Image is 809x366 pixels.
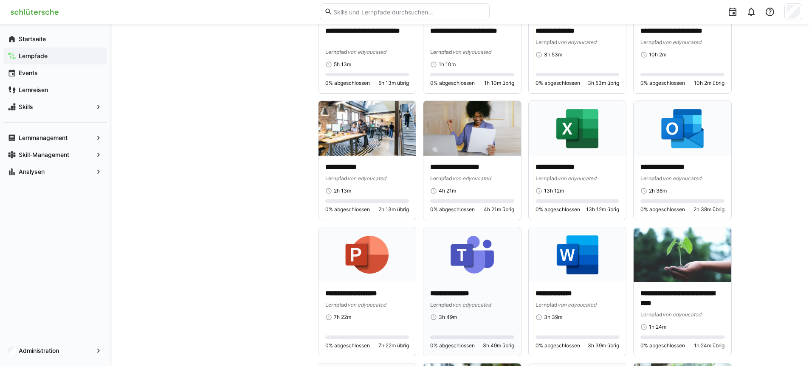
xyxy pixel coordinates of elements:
span: 7h 22m übrig [378,342,409,349]
span: 2h 38m übrig [693,206,724,213]
span: von edyoucated [347,49,386,55]
span: 2h 38m [649,187,667,194]
span: 0% abgeschlossen [536,342,580,349]
span: 3h 49m übrig [483,342,514,349]
span: von edyoucated [558,302,596,308]
span: 10h 2m übrig [694,80,724,87]
span: von edyoucated [347,302,386,308]
span: 0% abgeschlossen [640,206,685,213]
span: Lernpfad [430,49,452,55]
span: Lernpfad [325,175,347,182]
span: von edyoucated [452,175,491,182]
img: image [529,227,626,282]
span: 13h 12m [544,187,564,194]
span: 3h 53m [544,51,562,58]
span: von edyoucated [662,39,701,45]
span: Lernpfad [640,39,662,45]
img: image [319,101,416,156]
img: image [319,227,416,282]
span: 0% abgeschlossen [536,80,580,87]
span: 0% abgeschlossen [325,80,370,87]
span: 0% abgeschlossen [536,206,580,213]
span: von edyoucated [558,39,596,45]
span: 1h 10m [439,61,456,68]
span: Lernpfad [640,175,662,182]
span: von edyoucated [452,49,491,55]
span: 4h 21m [439,187,456,194]
span: 1h 24m übrig [694,342,724,349]
span: Lernpfad [536,175,558,182]
span: von edyoucated [452,302,491,308]
span: 3h 49m [439,314,457,321]
span: Lernpfad [325,49,347,55]
span: Lernpfad [430,302,452,308]
span: Lernpfad [325,302,347,308]
span: 5h 13m [334,61,351,68]
span: Lernpfad [536,302,558,308]
img: image [634,227,731,282]
span: 1h 10m übrig [484,80,514,87]
span: 4h 21m übrig [484,206,514,213]
span: 3h 53m übrig [588,80,619,87]
span: 0% abgeschlossen [325,342,370,349]
span: 0% abgeschlossen [640,342,685,349]
span: 0% abgeschlossen [430,206,475,213]
img: image [423,227,521,282]
span: Lernpfad [640,311,662,318]
span: von edyoucated [662,311,701,318]
span: von edyoucated [558,175,596,182]
span: 7h 22m [334,314,351,321]
span: 3h 39m übrig [588,342,619,349]
span: 2h 13m übrig [378,206,409,213]
span: 5h 13m übrig [378,80,409,87]
span: 0% abgeschlossen [430,342,475,349]
span: von edyoucated [662,175,701,182]
span: 0% abgeschlossen [325,206,370,213]
span: Lernpfad [430,175,452,182]
span: 0% abgeschlossen [640,80,685,87]
input: Skills und Lernpfade durchsuchen… [333,8,485,16]
img: image [634,101,731,156]
span: von edyoucated [347,175,386,182]
span: 3h 39m [544,314,562,321]
span: 2h 13m [334,187,351,194]
img: image [423,101,521,156]
span: 0% abgeschlossen [430,80,475,87]
span: Lernpfad [536,39,558,45]
span: 13h 12m übrig [586,206,619,213]
img: image [529,101,626,156]
span: 1h 24m [649,324,666,330]
span: 10h 2m [649,51,666,58]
